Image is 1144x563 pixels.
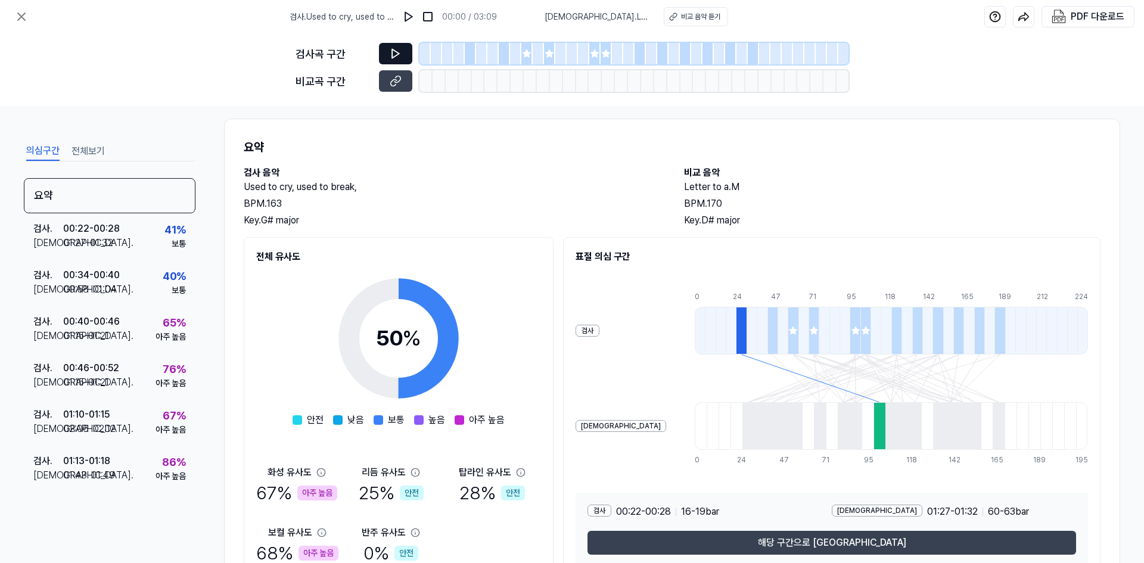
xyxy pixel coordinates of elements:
div: 165 [961,291,971,302]
div: 47 [779,455,791,465]
img: PDF Download [1052,10,1066,24]
h2: 검사 음악 [244,166,660,180]
div: BPM. 170 [684,197,1101,211]
h2: Used to cry, used to break, [244,180,660,194]
div: [DEMOGRAPHIC_DATA] . [33,422,63,436]
div: 40 % [163,268,186,284]
img: help [989,11,1001,23]
div: 화성 유사도 [268,465,312,480]
div: 검사 . [33,222,63,236]
h2: 전체 유사도 [256,250,541,264]
div: 반주 유사도 [362,525,406,540]
div: 24 [737,455,749,465]
h2: 비교 음악 [684,166,1101,180]
div: 25 % [359,480,424,506]
div: 01:27 - 01:32 [63,236,113,250]
div: 00:34 - 00:40 [63,268,120,282]
div: 보통 [172,284,186,297]
div: 안전 [501,486,525,500]
span: 높음 [428,413,445,427]
div: 비교 음악 듣기 [681,11,720,22]
div: 118 [885,291,895,302]
div: 검사 . [33,454,63,468]
button: 해당 구간으로 [GEOGRAPHIC_DATA] [587,531,1076,555]
div: 아주 높음 [156,470,186,483]
div: [DEMOGRAPHIC_DATA] . [33,329,63,343]
div: 71 [822,455,834,465]
div: 01:10 - 01:15 [63,408,110,422]
span: 16 - 19 bar [681,505,719,519]
div: 00:40 - 00:46 [63,315,120,329]
div: 탑라인 유사도 [459,465,511,480]
div: 95 [847,291,857,302]
span: 00:22 - 00:28 [616,505,671,519]
span: 60 - 63 bar [988,505,1029,519]
div: 50 [376,322,421,354]
span: 01:27 - 01:32 [927,505,978,519]
div: 검사 . [33,408,63,422]
div: 검사곡 구간 [296,46,372,62]
div: 보컬 유사도 [268,525,312,540]
div: 01:15 - 01:21 [63,329,109,343]
div: [DEMOGRAPHIC_DATA] . [33,282,63,297]
button: 전체보기 [71,142,105,161]
div: 02:06 - 02:12 [63,422,116,436]
div: 검사 . [33,361,63,375]
div: 검사 [587,505,611,517]
div: 71 [809,291,819,302]
div: 검사 . [33,315,63,329]
div: 요약 [24,178,195,213]
div: 86 % [162,454,186,470]
div: 65 % [163,315,186,331]
div: 165 [991,455,1003,465]
div: [DEMOGRAPHIC_DATA] . [33,236,63,250]
div: 224 [1075,291,1088,302]
div: [DEMOGRAPHIC_DATA] . [33,468,63,483]
div: 검사 [576,325,599,337]
span: [DEMOGRAPHIC_DATA] . Letter to a.M [545,11,649,23]
img: play [403,11,415,23]
div: 24 [733,291,743,302]
button: 의심구간 [26,142,60,161]
div: Key. D# major [684,213,1101,228]
div: 01:43 - 01:49 [63,468,115,483]
button: PDF 다운로드 [1049,7,1127,27]
div: [DEMOGRAPHIC_DATA] . [33,375,63,390]
div: [DEMOGRAPHIC_DATA] [576,420,666,432]
div: 76 % [163,361,186,377]
div: 검사 . [33,268,63,282]
div: 01:15 - 01:21 [63,375,109,390]
div: 0 [695,291,705,302]
span: % [402,325,421,351]
img: share [1018,11,1030,23]
h1: 요약 [244,138,1101,156]
div: BPM. 163 [244,197,660,211]
img: stop [422,11,434,23]
div: Key. G# major [244,213,660,228]
span: 아주 높음 [469,413,505,427]
div: 아주 높음 [299,546,338,561]
div: 118 [906,455,918,465]
div: 00:22 - 00:28 [63,222,120,236]
div: PDF 다운로드 [1071,9,1124,24]
div: 142 [923,291,933,302]
div: 0 [695,455,707,465]
div: 142 [949,455,960,465]
h2: 표절 의심 구간 [576,250,1088,264]
div: 안전 [400,486,424,500]
div: 28 % [459,480,525,506]
div: 195 [1075,455,1088,465]
div: 95 [864,455,876,465]
div: 아주 높음 [297,486,337,500]
div: 00:46 - 00:52 [63,361,119,375]
div: [DEMOGRAPHIC_DATA] [832,505,922,517]
span: 안전 [307,413,324,427]
div: 비교곡 구간 [296,73,372,89]
div: 67 % [163,408,186,424]
span: 낮음 [347,413,364,427]
div: 아주 높음 [156,377,186,390]
button: 비교 음악 듣기 [664,7,728,26]
div: 41 % [164,222,186,238]
div: 212 [1037,291,1047,302]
